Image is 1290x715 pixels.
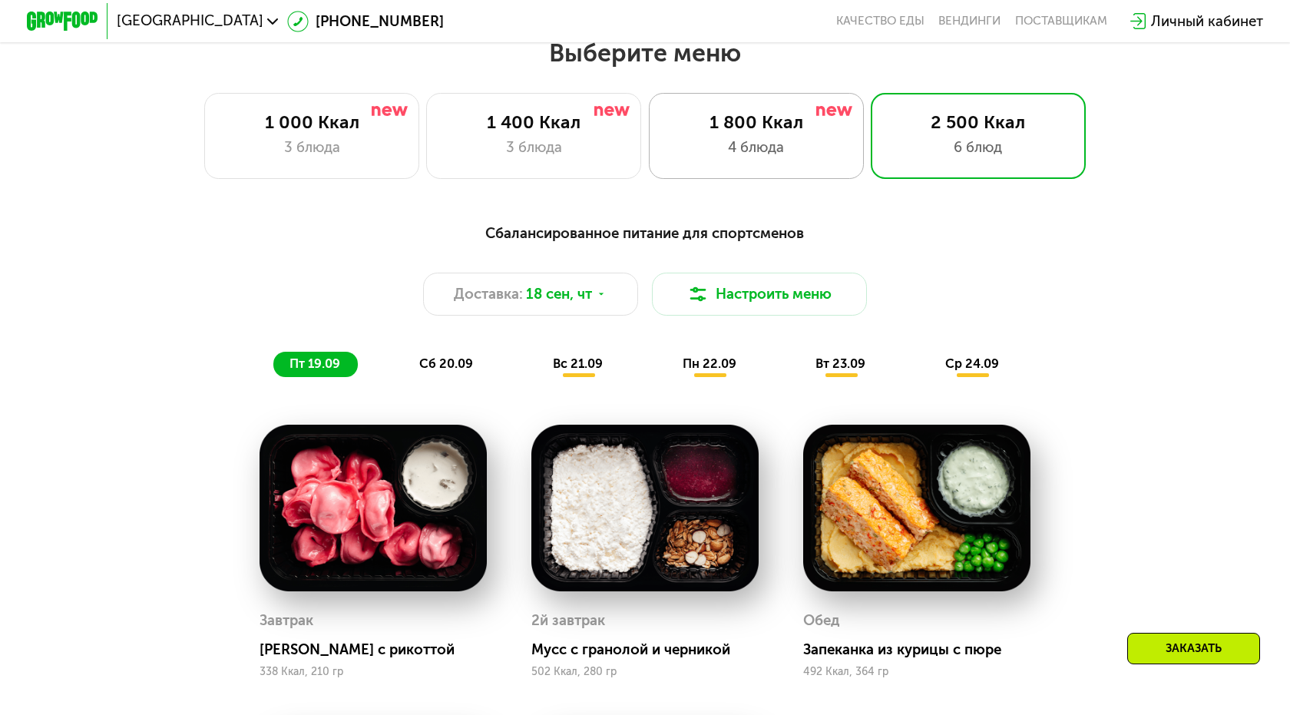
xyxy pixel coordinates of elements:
[1015,14,1107,28] div: поставщикам
[652,273,867,316] button: Настроить меню
[58,38,1233,68] h2: Выберите меню
[531,666,759,678] div: 502 Ккал, 280 гр
[287,11,444,32] a: [PHONE_NUMBER]
[836,14,925,28] a: Качество еды
[223,111,400,133] div: 1 000 Ккал
[667,137,845,158] div: 4 блюда
[419,356,473,371] span: сб 20.09
[803,607,840,634] div: Обед
[553,356,603,371] span: вс 21.09
[260,607,313,634] div: Завтрак
[1127,633,1260,664] div: Заказать
[445,137,623,158] div: 3 блюда
[289,356,340,371] span: пт 19.09
[117,14,263,28] span: [GEOGRAPHIC_DATA]
[114,222,1175,244] div: Сбалансированное питание для спортсменов
[454,283,523,305] span: Доставка:
[1151,11,1263,32] div: Личный кабинет
[445,111,623,133] div: 1 400 Ккал
[803,641,1044,658] div: Запеканка из курицы с пюре
[531,607,605,634] div: 2й завтрак
[889,111,1067,133] div: 2 500 Ккал
[889,137,1067,158] div: 6 блюд
[683,356,736,371] span: пн 22.09
[667,111,845,133] div: 1 800 Ккал
[260,666,487,678] div: 338 Ккал, 210 гр
[531,641,772,658] div: Мусс с гранолой и черникой
[815,356,865,371] span: вт 23.09
[803,666,1030,678] div: 492 Ккал, 364 гр
[260,641,501,658] div: [PERSON_NAME] с рикоттой
[223,137,400,158] div: 3 блюда
[945,356,999,371] span: ср 24.09
[938,14,1001,28] a: Вендинги
[526,283,592,305] span: 18 сен, чт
